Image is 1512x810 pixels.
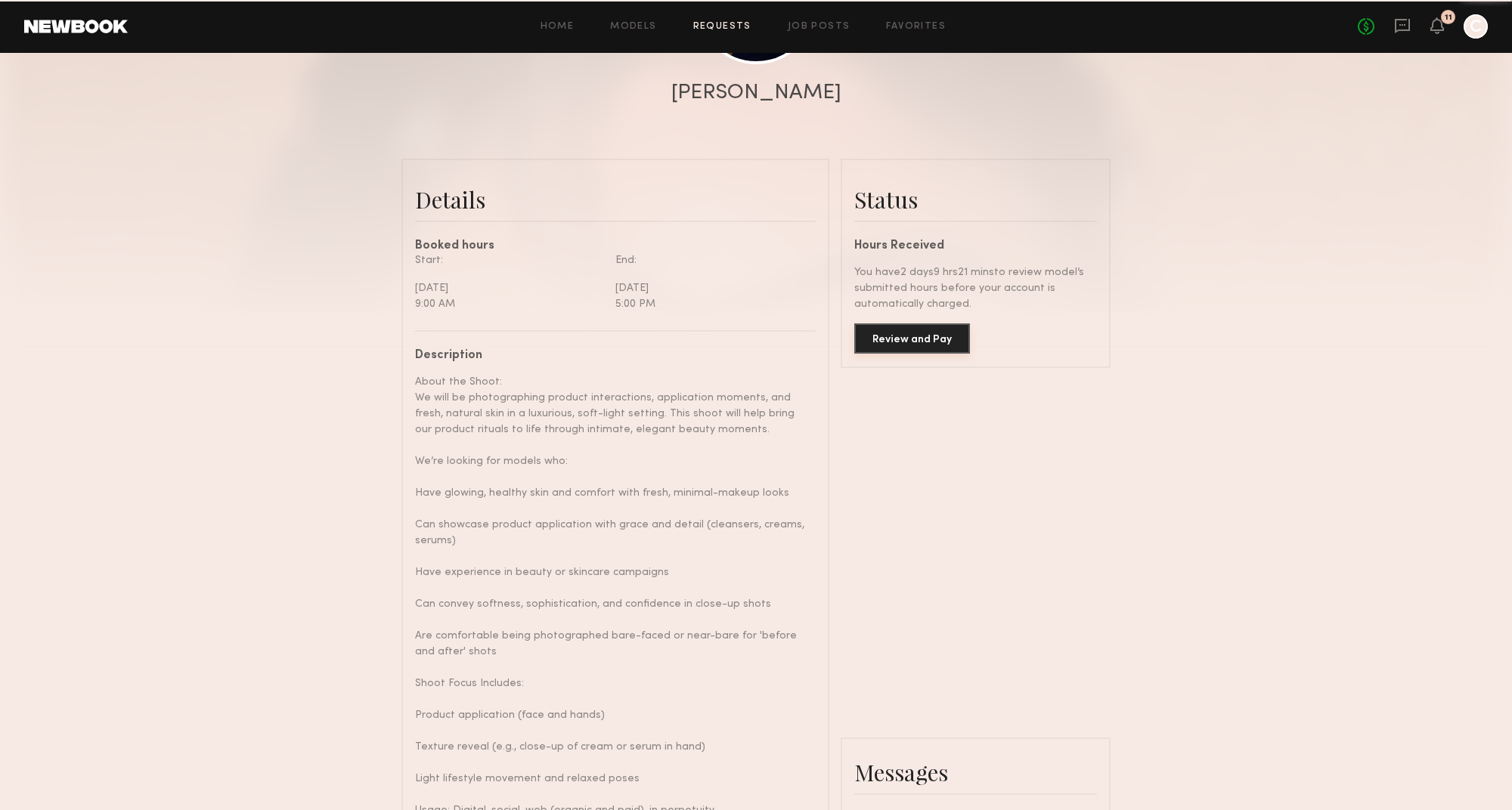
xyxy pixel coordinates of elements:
[415,296,604,312] div: 9:00 AM
[1445,14,1452,22] div: 11
[788,22,850,32] a: Job Posts
[615,296,804,312] div: 5:00 PM
[415,252,604,268] div: Start:
[854,264,1097,312] div: You have 2 days 9 hrs 21 mins to review model’s submitted hours before your account is automatica...
[541,22,575,32] a: Home
[854,323,970,354] button: Review and Pay
[671,82,841,104] div: [PERSON_NAME]
[615,252,804,268] div: End:
[415,184,816,215] div: Details
[886,22,946,32] a: Favorites
[854,184,1097,215] div: Status
[854,240,1097,252] div: Hours Received
[854,757,1097,787] div: Messages
[610,22,656,32] a: Models
[1464,14,1488,39] a: C
[415,240,816,252] div: Booked hours
[415,350,804,362] div: Description
[693,22,751,32] a: Requests
[615,280,804,296] div: [DATE]
[415,280,604,296] div: [DATE]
